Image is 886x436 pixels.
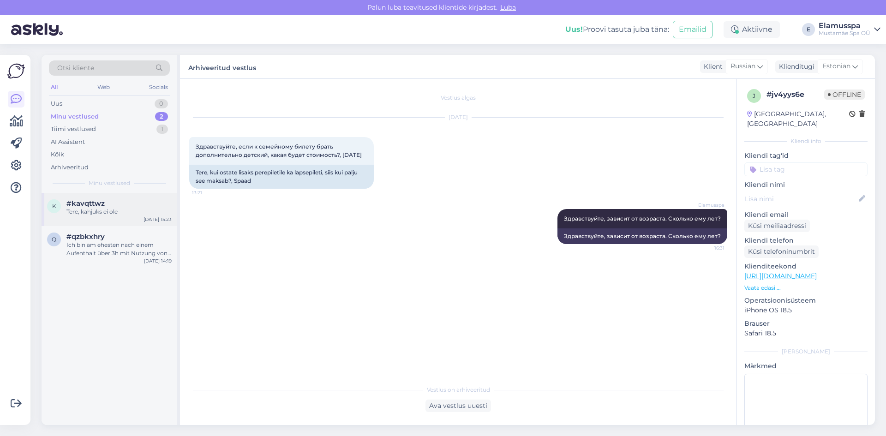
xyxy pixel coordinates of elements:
span: Elamusspa [690,202,724,209]
div: Mustamäe Spa OÜ [819,30,870,37]
div: [GEOGRAPHIC_DATA], [GEOGRAPHIC_DATA] [747,109,849,129]
div: Socials [147,81,170,93]
a: ElamusspaMustamäe Spa OÜ [819,22,880,37]
div: Kõik [51,150,64,159]
input: Lisa tag [744,162,868,176]
div: E [802,23,815,36]
span: Здравствуйте, если к семейному билету брать дополнительно детский, какая будет стоимость?, [DATE] [196,143,362,158]
b: Uus! [565,25,583,34]
p: Safari 18.5 [744,328,868,338]
p: Kliendi email [744,210,868,220]
span: #kavqttwz [66,199,105,208]
div: All [49,81,60,93]
div: Web [96,81,112,93]
span: Otsi kliente [57,63,94,73]
img: Askly Logo [7,62,25,80]
div: Klient [700,62,723,72]
div: [PERSON_NAME] [744,347,868,356]
div: Ich bin am ehesten nach einem Aufenthalt über 3h mit Nutzung von Sauna und Whirlpool [66,241,172,257]
div: Elamusspa [819,22,870,30]
span: Russian [730,61,755,72]
div: 1 [156,125,168,134]
span: j [753,92,755,99]
p: Märkmed [744,361,868,371]
div: Tiimi vestlused [51,125,96,134]
div: Küsi telefoninumbrit [744,245,819,258]
div: Kliendi info [744,137,868,145]
p: Vaata edasi ... [744,284,868,292]
div: [DATE] 14:19 [144,257,172,264]
div: Minu vestlused [51,112,99,121]
p: iPhone OS 18.5 [744,305,868,315]
p: Brauser [744,319,868,328]
span: Offline [824,90,865,100]
span: Vestlus on arhiveeritud [427,386,490,394]
div: Arhiveeritud [51,163,89,172]
div: Proovi tasuta juba täna: [565,24,669,35]
div: Ava vestlus uuesti [425,400,491,412]
span: k [52,203,56,209]
div: Здравствуйте, зависит от возраста. Сколько ему лет? [557,228,727,244]
a: [URL][DOMAIN_NAME] [744,272,817,280]
span: q [52,236,56,243]
p: Kliendi nimi [744,180,868,190]
div: # jv4yys6e [766,89,824,100]
span: Minu vestlused [89,179,130,187]
div: [DATE] [189,113,727,121]
p: Operatsioonisüsteem [744,296,868,305]
input: Lisa nimi [745,194,857,204]
div: AI Assistent [51,137,85,147]
p: Klienditeekond [744,262,868,271]
span: Здравствуйте, зависит от возраста. Сколько ему лет? [564,215,721,222]
button: Emailid [673,21,712,38]
p: Kliendi tag'id [744,151,868,161]
div: 2 [155,112,168,121]
span: #qzbkxhry [66,233,105,241]
div: Tere, kui ostate lisaks perepiletile ka lapsepileti, siis kui palju see maksab?, Spaad [189,165,374,189]
span: Luba [497,3,519,12]
div: Küsi meiliaadressi [744,220,810,232]
span: 16:31 [690,245,724,251]
label: Arhiveeritud vestlus [188,60,256,73]
span: 13:21 [192,189,227,196]
div: [DATE] 15:23 [144,216,172,223]
div: Tere, kahjuks ei ole [66,208,172,216]
div: Uus [51,99,62,108]
div: Vestlus algas [189,94,727,102]
div: Aktiivne [724,21,780,38]
div: Klienditugi [775,62,814,72]
div: 0 [155,99,168,108]
p: Kliendi telefon [744,236,868,245]
span: Estonian [822,61,850,72]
